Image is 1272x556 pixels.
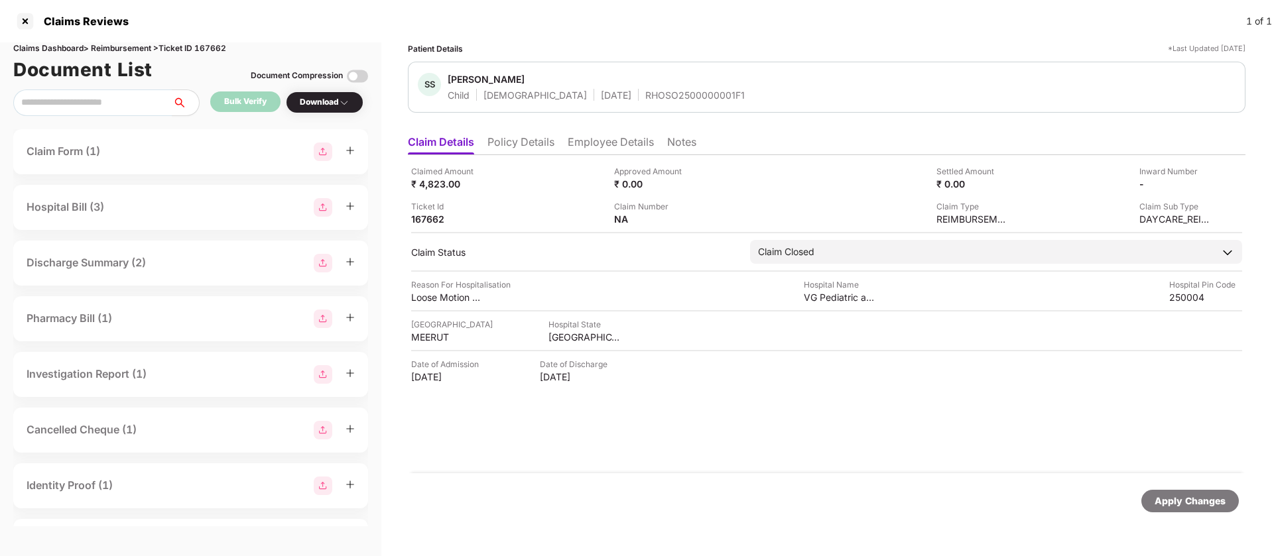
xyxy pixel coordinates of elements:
div: [DATE] [601,89,631,101]
span: plus [346,201,355,211]
img: downArrowIcon [1221,246,1234,259]
div: Apply Changes [1155,494,1226,508]
div: ₹ 0.00 [614,178,687,190]
div: Patient Details [408,42,463,55]
div: MEERUT [411,331,484,343]
h1: Document List [13,55,153,84]
div: ₹ 4,823.00 [411,178,484,190]
img: svg+xml;base64,PHN2ZyBpZD0iR3JvdXBfMjg4MTMiIGRhdGEtbmFtZT0iR3JvdXAgMjg4MTMiIHhtbG5zPSJodHRwOi8vd3... [314,365,332,384]
div: Claimed Amount [411,165,484,178]
span: plus [346,146,355,155]
li: Claim Details [408,135,474,154]
div: 250004 [1169,291,1242,304]
div: Claims Dashboard > Reimbursement > Ticket ID 167662 [13,42,368,55]
img: svg+xml;base64,PHN2ZyBpZD0iR3JvdXBfMjg4MTMiIGRhdGEtbmFtZT0iR3JvdXAgMjg4MTMiIHhtbG5zPSJodHRwOi8vd3... [314,198,332,217]
div: 1 of 1 [1246,14,1272,28]
div: Claim Sub Type [1139,200,1212,213]
span: plus [346,368,355,378]
div: REIMBURSEMENT [936,213,1009,225]
div: [DATE] [411,370,484,383]
span: plus [346,257,355,266]
div: Document Compression [251,70,343,82]
span: plus [346,480,355,489]
div: 167662 [411,213,484,225]
div: Hospital Name [804,278,877,291]
div: Loose Motion & Fever [411,291,484,304]
img: svg+xml;base64,PHN2ZyBpZD0iVG9nZ2xlLTMyeDMyIiB4bWxucz0iaHR0cDovL3d3dy53My5vcmcvMjAwMC9zdmciIHdpZH... [347,66,368,87]
div: [DEMOGRAPHIC_DATA] [483,89,587,101]
img: svg+xml;base64,PHN2ZyBpZD0iR3JvdXBfMjg4MTMiIGRhdGEtbmFtZT0iR3JvdXAgMjg4MTMiIHhtbG5zPSJodHRwOi8vd3... [314,421,332,439]
div: Claim Form (1) [27,143,100,160]
div: Settled Amount [936,165,1009,178]
div: NA [614,213,687,225]
div: Child [448,89,470,101]
li: Policy Details [487,135,554,154]
div: [PERSON_NAME] [448,73,525,85]
div: RHOSO2500000001F1 [645,89,745,101]
div: Hospital Bill (3) [27,199,104,215]
div: Claim Number [614,200,687,213]
div: VG Pediatric and Urology Center [804,291,877,304]
div: Date of Discharge [540,358,613,370]
div: Claim Type [936,200,1009,213]
div: - [1139,178,1212,190]
div: [DATE] [540,370,613,383]
li: Notes [667,135,696,154]
div: Inward Number [1139,165,1212,178]
img: svg+xml;base64,PHN2ZyBpZD0iR3JvdXBfMjg4MTMiIGRhdGEtbmFtZT0iR3JvdXAgMjg4MTMiIHhtbG5zPSJodHRwOi8vd3... [314,476,332,495]
img: svg+xml;base64,PHN2ZyBpZD0iRHJvcGRvd24tMzJ4MzIiIHhtbG5zPSJodHRwOi8vd3d3LnczLm9yZy8yMDAwL3N2ZyIgd2... [339,97,350,108]
div: Hospital Pin Code [1169,278,1242,291]
span: plus [346,424,355,433]
div: Cancelled Cheque (1) [27,421,137,438]
div: Reason For Hospitalisation [411,278,511,291]
div: Hospital State [548,318,621,331]
div: [GEOGRAPHIC_DATA] [548,331,621,343]
img: svg+xml;base64,PHN2ZyBpZD0iR3JvdXBfMjg4MTMiIGRhdGEtbmFtZT0iR3JvdXAgMjg4MTMiIHhtbG5zPSJodHRwOi8vd3... [314,309,332,328]
li: Employee Details [568,135,654,154]
div: ₹ 0.00 [936,178,1009,190]
span: search [172,97,199,108]
div: *Last Updated [DATE] [1168,42,1245,55]
span: plus [346,313,355,322]
div: Claim Closed [758,245,814,259]
div: SS [418,73,441,96]
div: Date of Admission [411,358,484,370]
div: Approved Amount [614,165,687,178]
div: Ticket Id [411,200,484,213]
img: svg+xml;base64,PHN2ZyBpZD0iR3JvdXBfMjg4MTMiIGRhdGEtbmFtZT0iR3JvdXAgMjg4MTMiIHhtbG5zPSJodHRwOi8vd3... [314,254,332,272]
div: Investigation Report (1) [27,366,147,382]
img: svg+xml;base64,PHN2ZyBpZD0iR3JvdXBfMjg4MTMiIGRhdGEtbmFtZT0iR3JvdXAgMjg4MTMiIHhtbG5zPSJodHRwOi8vd3... [314,142,332,161]
button: search [172,89,200,116]
div: [GEOGRAPHIC_DATA] [411,318,493,331]
div: Discharge Summary (2) [27,254,146,271]
div: Bulk Verify [224,95,267,108]
div: Identity Proof (1) [27,477,113,494]
div: Download [300,96,350,109]
div: Claims Reviews [36,15,129,28]
div: Pharmacy Bill (1) [27,310,112,327]
div: Claim Status [411,246,737,258]
div: DAYCARE_REIMBURSEMENT [1139,213,1212,225]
